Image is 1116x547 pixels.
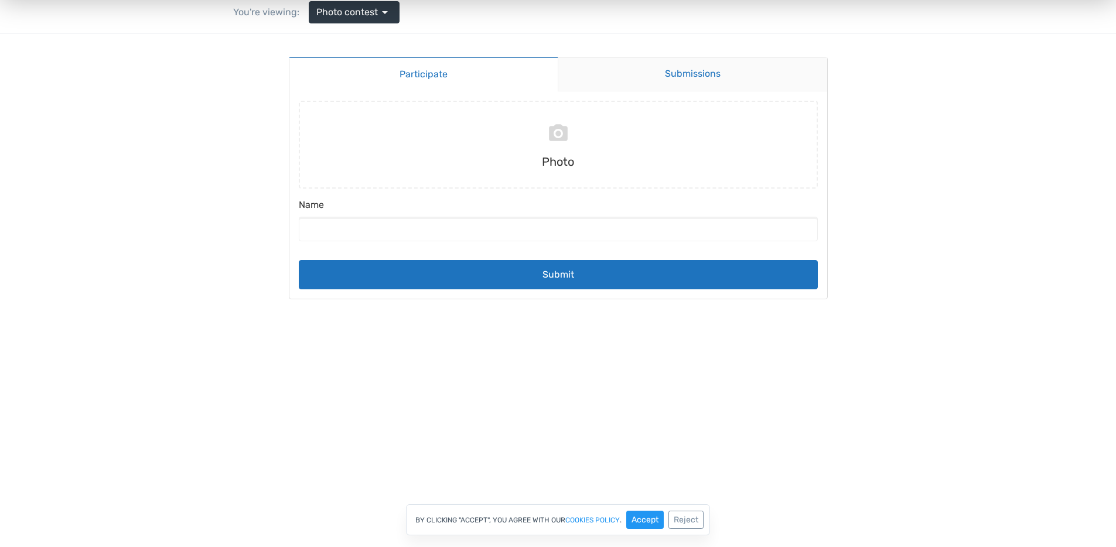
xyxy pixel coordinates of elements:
a: cookies policy [565,517,620,524]
label: Name [299,165,818,183]
span: arrow_drop_down [378,5,392,19]
span: Photo contest [316,5,378,19]
a: Photo contest arrow_drop_down [309,1,400,23]
div: You're viewing: [233,5,309,19]
button: Submit [299,227,818,256]
button: Reject [668,511,704,529]
button: Accept [626,511,664,529]
div: By clicking "Accept", you agree with our . [406,504,710,535]
a: Submissions [558,24,827,58]
a: Participate [289,23,558,58]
